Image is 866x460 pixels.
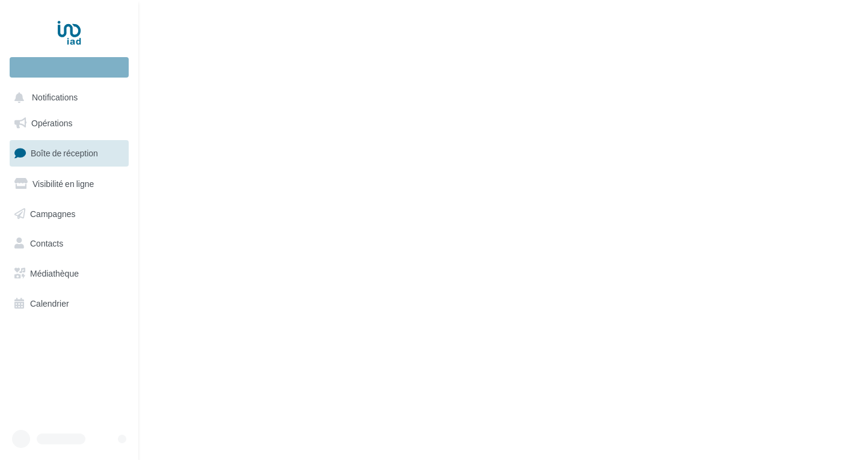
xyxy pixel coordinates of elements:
span: Notifications [32,93,78,103]
a: Campagnes [7,201,131,227]
span: Boîte de réception [31,148,98,158]
a: Contacts [7,231,131,256]
span: Contacts [30,238,63,248]
a: Calendrier [7,291,131,316]
a: Visibilité en ligne [7,171,131,197]
div: Nouvelle campagne [10,57,129,78]
span: Visibilité en ligne [32,179,94,189]
span: Opérations [31,118,72,128]
a: Opérations [7,111,131,136]
span: Médiathèque [30,268,79,278]
span: Campagnes [30,208,76,218]
span: Calendrier [30,298,69,308]
a: Boîte de réception [7,140,131,166]
a: Médiathèque [7,261,131,286]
